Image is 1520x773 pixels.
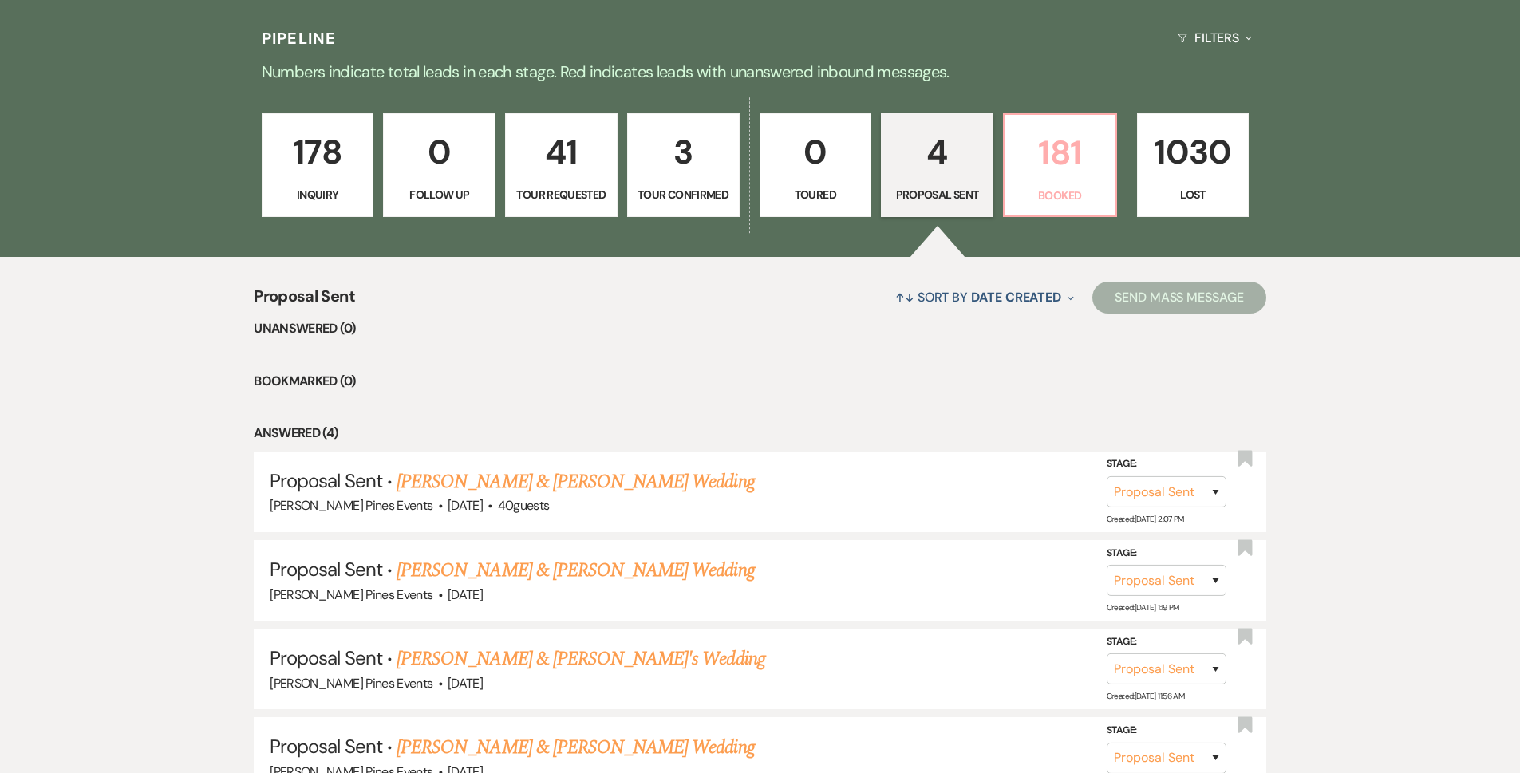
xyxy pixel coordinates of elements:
p: 3 [638,125,729,179]
label: Stage: [1107,545,1226,562]
span: 40 guests [498,497,550,514]
span: Created: [DATE] 2:07 PM [1107,514,1184,524]
a: 1030Lost [1137,113,1250,217]
a: 41Tour Requested [505,113,618,217]
p: Tour Confirmed [638,186,729,203]
button: Filters [1171,17,1258,59]
a: [PERSON_NAME] & [PERSON_NAME] Wedding [397,467,754,496]
a: 4Proposal Sent [881,113,993,217]
button: Send Mass Message [1092,282,1266,314]
p: 41 [515,125,607,179]
p: Booked [1014,187,1106,204]
span: [PERSON_NAME] Pines Events [270,675,432,692]
span: Proposal Sent [270,557,382,582]
span: [DATE] [448,586,483,603]
span: [DATE] [448,675,483,692]
p: Lost [1147,186,1239,203]
span: Proposal Sent [270,645,382,670]
p: 0 [393,125,485,179]
p: Numbers indicate total leads in each stage. Red indicates leads with unanswered inbound messages. [186,59,1335,85]
p: 178 [272,125,364,179]
label: Stage: [1107,722,1226,739]
span: ↑↓ [895,289,914,306]
p: Follow Up [393,186,485,203]
span: Date Created [971,289,1061,306]
a: 0Follow Up [383,113,495,217]
span: Created: [DATE] 1:19 PM [1107,602,1179,613]
span: [DATE] [448,497,483,514]
li: Bookmarked (0) [254,371,1266,392]
a: 178Inquiry [262,113,374,217]
a: [PERSON_NAME] & [PERSON_NAME]'s Wedding [397,645,765,673]
p: 181 [1014,126,1106,179]
p: Tour Requested [515,186,607,203]
p: Proposal Sent [891,186,983,203]
p: 4 [891,125,983,179]
p: 0 [770,125,862,179]
label: Stage: [1107,456,1226,473]
button: Sort By Date Created [889,276,1080,318]
span: [PERSON_NAME] Pines Events [270,586,432,603]
a: 0Toured [760,113,872,217]
a: [PERSON_NAME] & [PERSON_NAME] Wedding [397,733,754,762]
a: [PERSON_NAME] & [PERSON_NAME] Wedding [397,556,754,585]
p: Inquiry [272,186,364,203]
a: 3Tour Confirmed [627,113,740,217]
p: 1030 [1147,125,1239,179]
h3: Pipeline [262,27,337,49]
li: Answered (4) [254,423,1266,444]
label: Stage: [1107,633,1226,651]
span: Proposal Sent [270,734,382,759]
li: Unanswered (0) [254,318,1266,339]
span: Proposal Sent [270,468,382,493]
span: Proposal Sent [254,284,355,318]
span: [PERSON_NAME] Pines Events [270,497,432,514]
span: Created: [DATE] 11:56 AM [1107,691,1184,701]
a: 181Booked [1003,113,1117,217]
p: Toured [770,186,862,203]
